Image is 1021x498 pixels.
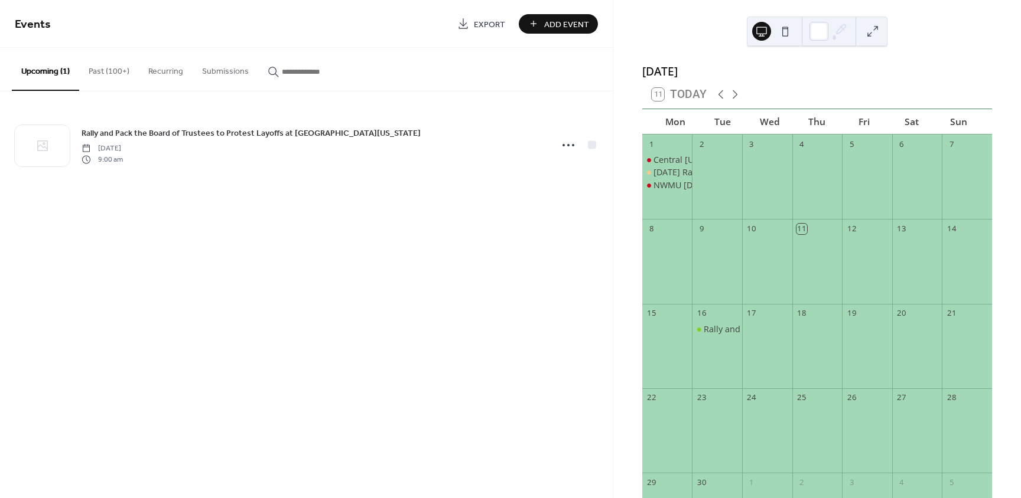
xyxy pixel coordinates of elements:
[746,392,757,403] div: 24
[947,139,957,149] div: 7
[896,224,907,234] div: 13
[139,48,193,90] button: Recurring
[947,308,957,319] div: 21
[846,139,857,149] div: 5
[947,477,957,487] div: 5
[82,143,123,154] span: [DATE]
[697,308,707,319] div: 16
[653,179,731,191] div: NWMU [DATE] Rally
[746,224,757,234] div: 10
[846,308,857,319] div: 19
[746,308,757,319] div: 17
[448,14,514,34] a: Export
[846,392,857,403] div: 26
[888,109,935,135] div: Sat
[896,477,907,487] div: 4
[896,139,907,149] div: 6
[796,224,807,234] div: 11
[699,109,746,135] div: Tue
[796,308,807,319] div: 18
[82,154,123,165] span: 9:00 am
[642,179,692,191] div: NWMU Labor Day Rally
[697,392,707,403] div: 23
[794,109,841,135] div: Thu
[935,109,983,135] div: Sun
[646,392,657,403] div: 22
[193,48,258,90] button: Submissions
[796,392,807,403] div: 25
[697,477,707,487] div: 30
[646,477,657,487] div: 29
[653,154,784,166] div: Central [US_STATE] [DATE] Picnic
[12,48,79,91] button: Upcoming (1)
[15,13,51,36] span: Events
[692,323,742,335] div: Rally and Pack the Board of Trustees to Protest Layoffs at University of Oregon
[746,109,794,135] div: Wed
[646,308,657,319] div: 15
[947,392,957,403] div: 28
[652,109,699,135] div: Mon
[947,224,957,234] div: 14
[82,126,421,140] a: Rally and Pack the Board of Trustees to Protest Layoffs at [GEOGRAPHIC_DATA][US_STATE]
[896,308,907,319] div: 20
[841,109,888,135] div: Fri
[642,166,692,178] div: Labor Day Rally for Fair Contracts at Legacy
[697,224,707,234] div: 9
[544,18,589,31] span: Add Event
[746,139,757,149] div: 3
[519,14,598,34] button: Add Event
[846,477,857,487] div: 3
[79,48,139,90] button: Past (100+)
[697,139,707,149] div: 2
[796,139,807,149] div: 4
[653,166,870,178] div: [DATE] Rally for Fair Contracts at [GEOGRAPHIC_DATA]
[846,224,857,234] div: 12
[642,154,692,166] div: Central Oregon Labor Day Picnic
[646,224,657,234] div: 8
[896,392,907,403] div: 27
[82,127,421,140] span: Rally and Pack the Board of Trustees to Protest Layoffs at [GEOGRAPHIC_DATA][US_STATE]
[796,477,807,487] div: 2
[646,139,657,149] div: 1
[746,477,757,487] div: 1
[474,18,505,31] span: Export
[642,63,992,80] div: [DATE]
